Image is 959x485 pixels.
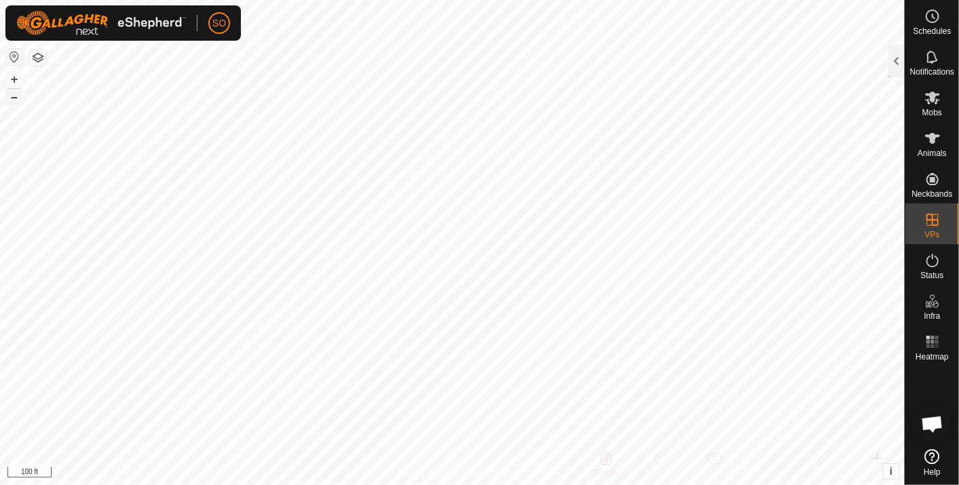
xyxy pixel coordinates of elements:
span: Heatmap [916,353,949,361]
button: Reset Map [6,49,22,65]
span: i [890,465,892,477]
button: i [884,464,899,479]
span: Neckbands [911,190,952,198]
span: Schedules [913,27,951,35]
a: Privacy Policy [398,467,449,480]
div: Open chat [912,404,953,444]
span: VPs [924,231,939,239]
span: Help [924,468,941,476]
span: SO [212,16,226,31]
span: Animals [918,149,947,157]
button: – [6,89,22,105]
span: Status [920,271,943,279]
button: + [6,71,22,88]
a: Contact Us [466,467,506,480]
span: Mobs [922,109,942,117]
span: Infra [924,312,940,320]
span: Notifications [910,68,954,76]
a: Help [905,444,959,482]
button: Map Layers [30,50,46,66]
img: Gallagher Logo [16,11,186,35]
